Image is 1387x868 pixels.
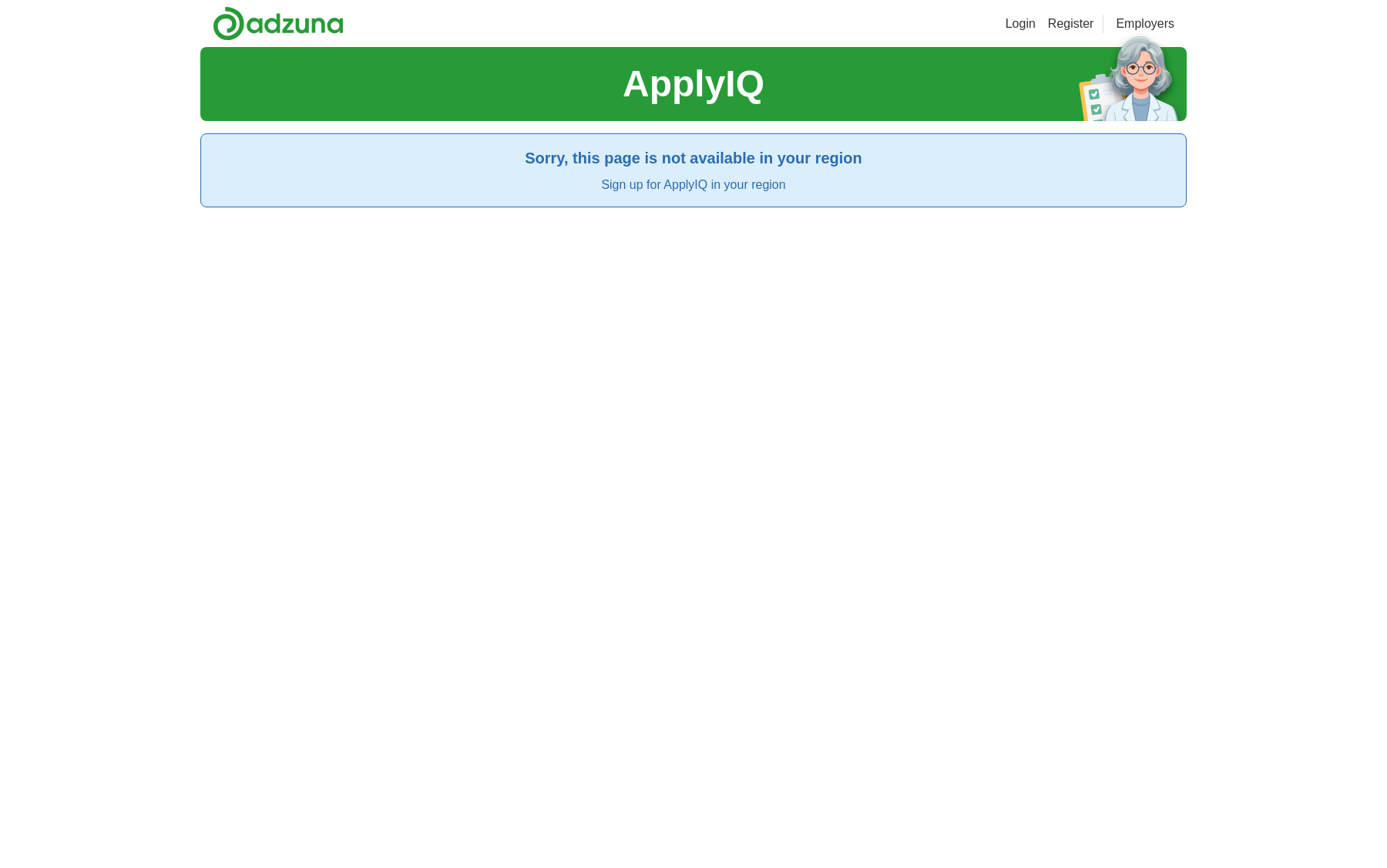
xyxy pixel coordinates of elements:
[601,178,785,191] a: Sign up for ApplyIQ in your region
[1116,15,1174,33] a: Employers
[1048,15,1094,33] a: Register
[213,6,344,41] img: Adzuna logo
[213,146,1174,170] h2: Sorry, this page is not available in your region
[1006,15,1036,33] a: Login
[623,56,764,112] h1: ApplyIQ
